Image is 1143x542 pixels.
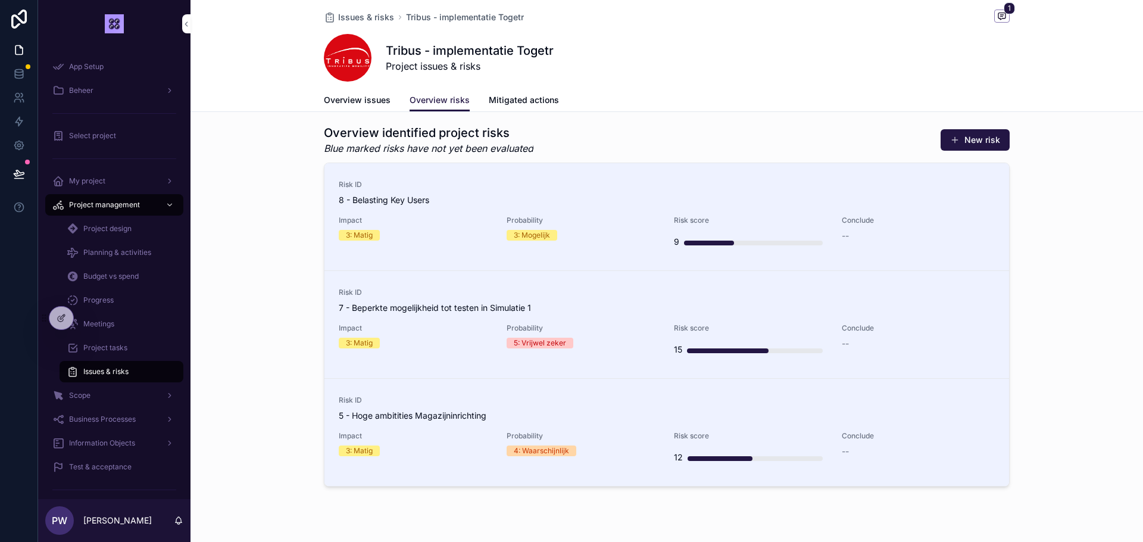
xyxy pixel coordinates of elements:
[507,323,660,333] span: Probability
[60,218,183,239] a: Project design
[69,131,116,141] span: Select project
[339,431,492,441] span: Impact
[514,446,569,456] div: 4: Waarschijnlijk
[842,230,849,242] span: --
[410,89,470,112] a: Overview risks
[83,343,127,353] span: Project tasks
[339,194,995,206] span: 8 - Belasting Key Users
[514,338,566,348] div: 5: Vrijwel zeker
[674,446,683,469] div: 12
[83,515,152,527] p: [PERSON_NAME]
[324,379,1009,486] a: Risk ID5 - Hoge ambitities MagazijninrichtingImpact3: MatigProbability4: WaarschijnlijkRisk score...
[45,456,183,478] a: Test & acceptance
[83,224,132,233] span: Project design
[674,431,827,441] span: Risk score
[339,302,995,314] span: 7 - Beperkte mogelijkheid tot testen in Simulatie 1
[346,230,373,241] div: 3: Matig
[842,216,995,225] span: Conclude
[83,319,114,329] span: Meetings
[60,242,183,263] a: Planning & activities
[346,446,373,456] div: 3: Matig
[507,216,660,225] span: Probability
[324,163,1009,271] a: Risk ID8 - Belasting Key UsersImpact3: MatigProbability3: MogelijkRisk score9Conclude--
[339,180,995,189] span: Risk ID
[406,11,524,23] a: Tribus - implementatie Togetr
[339,216,492,225] span: Impact
[507,431,660,441] span: Probability
[1004,2,1015,14] span: 1
[339,395,995,405] span: Risk ID
[45,432,183,454] a: Information Objects
[410,94,470,106] span: Overview risks
[69,438,135,448] span: Information Objects
[45,170,183,192] a: My project
[69,415,136,424] span: Business Processes
[842,431,995,441] span: Conclude
[339,288,995,297] span: Risk ID
[386,59,554,73] span: Project issues & risks
[842,446,849,457] span: --
[324,124,533,141] h1: Overview identified project risks
[324,89,391,113] a: Overview issues
[674,216,827,225] span: Risk score
[69,200,140,210] span: Project management
[83,248,151,257] span: Planning & activities
[83,367,129,376] span: Issues & risks
[514,230,550,241] div: 3: Mogelijk
[489,94,559,106] span: Mitigated actions
[69,62,104,71] span: App Setup
[324,94,391,106] span: Overview issues
[941,129,1010,151] button: New risk
[45,56,183,77] a: App Setup
[324,141,533,155] em: Blue marked risks have not yet been evaluated
[45,125,183,147] a: Select project
[45,385,183,406] a: Scope
[324,11,394,23] a: Issues & risks
[60,313,183,335] a: Meetings
[60,361,183,382] a: Issues & risks
[69,176,105,186] span: My project
[69,391,90,400] span: Scope
[52,513,67,528] span: PW
[489,89,559,113] a: Mitigated actions
[994,10,1010,24] button: 1
[60,289,183,311] a: Progress
[45,409,183,430] a: Business Processes
[69,462,132,472] span: Test & acceptance
[324,271,1009,379] a: Risk ID7 - Beperkte mogelijkheid tot testen in Simulatie 1Impact3: MatigProbability5: Vrijwel zek...
[45,80,183,101] a: Beheer
[60,266,183,287] a: Budget vs spend
[69,86,93,95] span: Beheer
[339,323,492,333] span: Impact
[842,338,849,350] span: --
[346,338,373,348] div: 3: Matig
[338,11,394,23] span: Issues & risks
[60,337,183,359] a: Project tasks
[83,295,114,305] span: Progress
[45,194,183,216] a: Project management
[674,230,679,254] div: 9
[339,410,995,422] span: 5 - Hoge ambitities Magazijninrichting
[674,338,682,362] div: 15
[386,42,554,59] h1: Tribus - implementatie Togetr
[38,48,190,499] div: scrollable content
[674,323,827,333] span: Risk score
[83,272,139,281] span: Budget vs spend
[842,323,995,333] span: Conclude
[105,14,124,33] img: App logo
